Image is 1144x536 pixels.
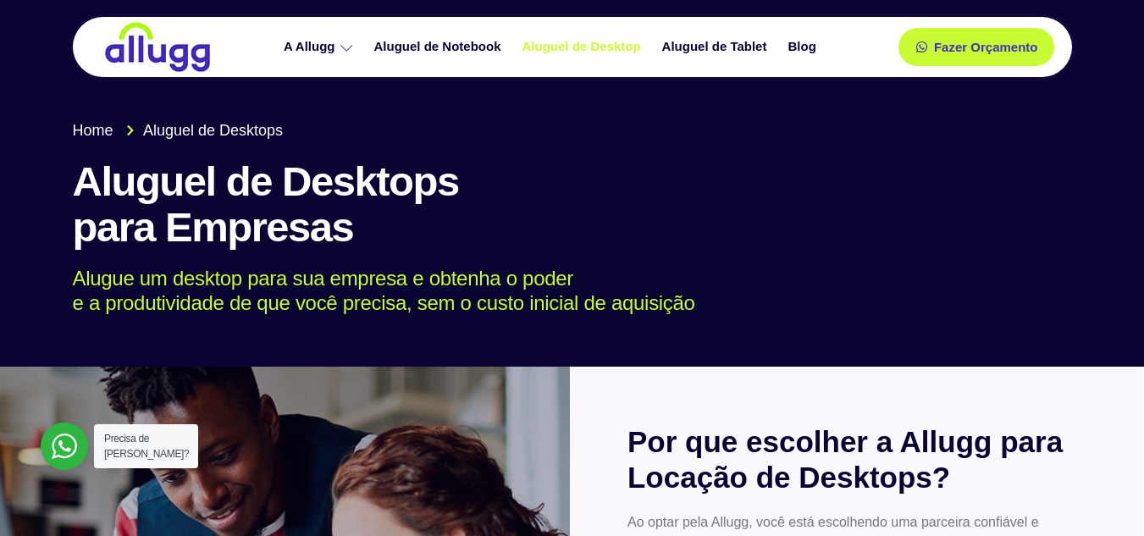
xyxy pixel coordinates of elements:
p: Alugue um desktop para sua empresa e obtenha o poder e a produtividade de que você precisa, sem o... [73,267,1047,316]
a: Aluguel de Desktop [514,32,654,62]
a: Fazer Orçamento [898,28,1055,66]
span: Precisa de [PERSON_NAME]? [104,433,189,460]
a: Aluguel de Tablet [654,32,780,62]
a: Blog [779,32,828,62]
h2: Por que escolher a Allugg para Locação de Desktops? [627,424,1086,495]
a: Aluguel de Notebook [366,32,514,62]
h1: Aluguel de Desktops para Empresas [73,159,1072,251]
span: Home [73,119,113,142]
span: Aluguel de Desktops [139,119,283,142]
a: A Allugg [275,32,366,62]
img: locação de TI é Allugg [102,21,213,73]
span: Fazer Orçamento [934,41,1038,53]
